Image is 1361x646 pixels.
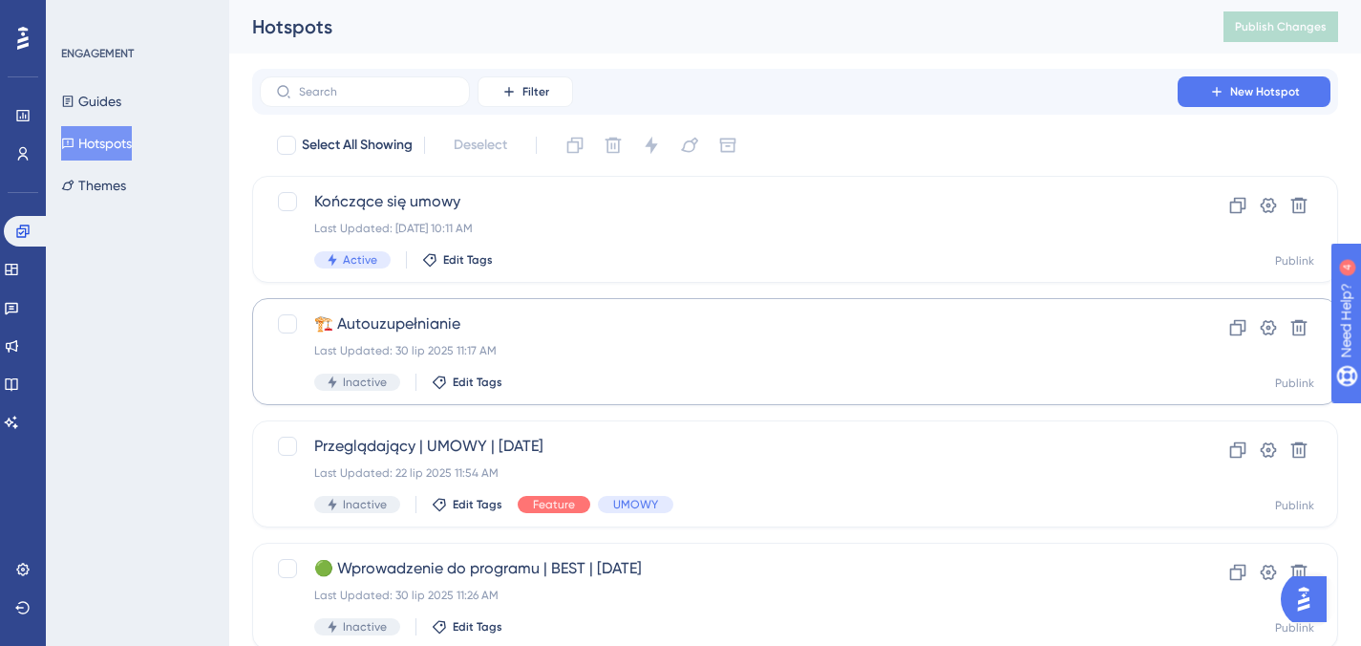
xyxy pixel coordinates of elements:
button: Edit Tags [432,619,502,635]
span: Inactive [343,497,387,512]
div: Publink [1275,253,1314,269]
iframe: UserGuiding AI Assistant Launcher [1281,571,1338,628]
span: Edit Tags [453,497,502,512]
button: Deselect [436,128,524,162]
input: Search [299,85,454,98]
button: Guides [61,84,121,118]
span: Kończące się umowy [314,190,1123,213]
span: Edit Tags [453,375,502,390]
span: New Hotspot [1230,84,1300,99]
span: Filter [522,84,549,99]
span: Select All Showing [302,134,413,157]
div: Publink [1275,498,1314,513]
button: Edit Tags [432,375,502,390]
div: Last Updated: 22 lip 2025 11:54 AM [314,465,1123,481]
div: 4 [133,10,138,25]
div: Hotspots [252,13,1176,40]
div: Publink [1275,376,1314,391]
button: Edit Tags [422,252,493,268]
span: Przeglądający | UMOWY | [DATE] [314,435,1123,458]
button: Themes [61,168,126,203]
div: Last Updated: 30 lip 2025 11:26 AM [314,588,1123,603]
span: Publish Changes [1235,19,1327,34]
span: Feature [533,497,575,512]
div: Publink [1275,620,1314,635]
span: Deselect [454,134,507,157]
button: Filter [478,76,573,107]
span: Active [343,252,377,268]
button: Hotspots [61,126,132,161]
div: Last Updated: [DATE] 10:11 AM [314,221,1123,236]
div: Last Updated: 30 lip 2025 11:17 AM [314,343,1123,358]
span: Inactive [343,619,387,635]
button: Edit Tags [432,497,502,512]
span: Edit Tags [443,252,493,268]
span: 🏗️ Autouzupełnianie [314,312,1123,335]
span: UMOWY [613,497,658,512]
button: New Hotspot [1178,76,1330,107]
span: 🟢 Wprowadzenie do programu | BEST | [DATE] [314,557,1123,580]
span: Edit Tags [453,619,502,635]
div: ENGAGEMENT [61,46,134,61]
span: Inactive [343,375,387,390]
span: Need Help? [45,5,119,28]
button: Publish Changes [1223,11,1338,42]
